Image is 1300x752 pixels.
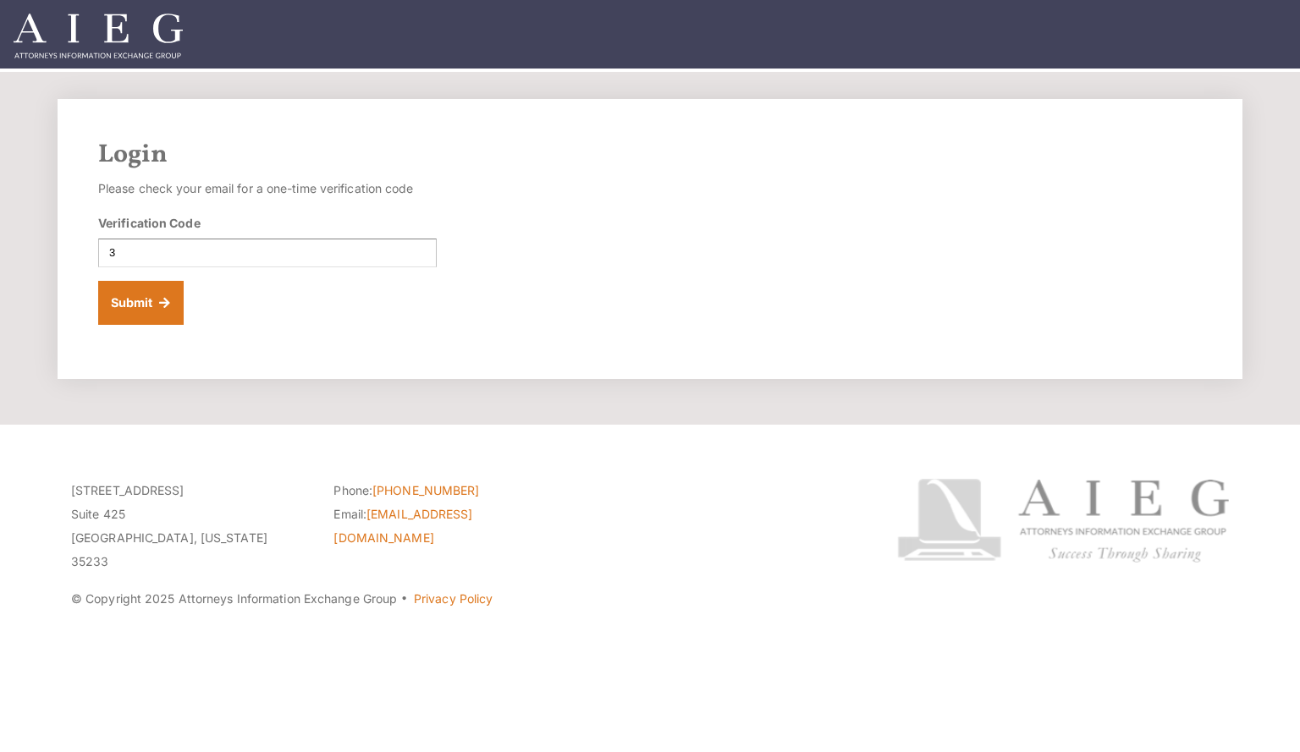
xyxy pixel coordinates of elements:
li: Email: [333,502,570,550]
a: [PHONE_NUMBER] [372,483,479,497]
a: Privacy Policy [414,591,493,606]
button: Submit [98,281,184,325]
a: [EMAIL_ADDRESS][DOMAIN_NAME] [333,507,472,545]
img: Attorneys Information Exchange Group logo [897,479,1229,563]
h2: Login [98,140,1202,170]
li: Phone: [333,479,570,502]
span: · [400,598,408,607]
p: © Copyright 2025 Attorneys Information Exchange Group [71,587,834,611]
label: Verification Code [98,214,201,232]
p: Please check your email for a one-time verification code [98,177,437,200]
img: Attorneys Information Exchange Group [14,14,183,58]
p: [STREET_ADDRESS] Suite 425 [GEOGRAPHIC_DATA], [US_STATE] 35233 [71,479,308,574]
